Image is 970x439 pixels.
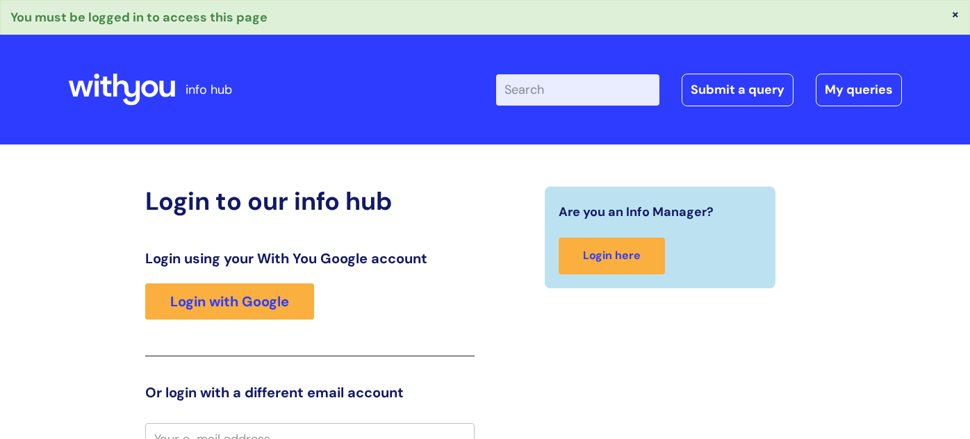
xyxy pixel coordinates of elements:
[145,283,314,320] a: Login with Google
[496,74,659,105] input: Search
[186,78,232,101] p: info hub
[816,74,902,106] a: My queries
[559,201,714,223] span: Are you an Info Manager?
[145,186,475,216] h2: Login to our info hub
[682,74,794,106] a: Submit a query
[951,8,960,20] button: ×
[145,384,475,401] h3: Or login with a different email account
[145,250,475,267] h3: Login using your With You Google account
[559,238,665,274] a: Login here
